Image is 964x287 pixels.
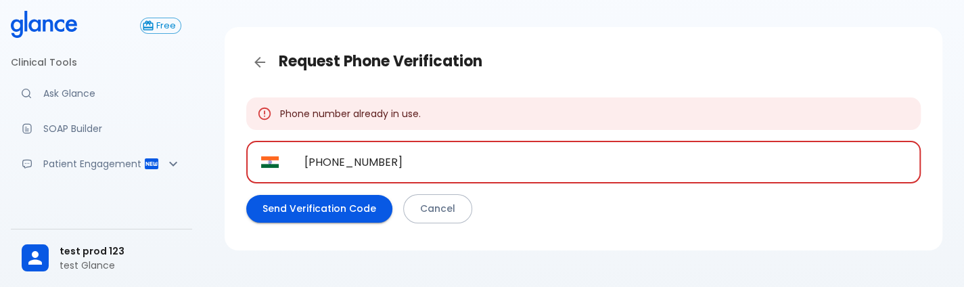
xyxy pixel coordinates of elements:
button: Select country [256,148,284,177]
a: Back [246,49,273,76]
a: Advanced note-taking [11,184,192,214]
p: SOAP Builder [43,122,181,135]
a: Click to view or change your subscription [140,18,192,34]
button: Send Verification Code [246,195,392,223]
div: Phone number already in use. [280,102,421,126]
li: Clinical Tools [11,46,192,79]
a: Cancel [403,194,472,223]
p: test Glance [60,259,181,272]
div: Patient Reports & Referrals [11,149,192,179]
div: test prod 123test Glance [11,235,192,282]
button: Free [140,18,181,34]
span: test prod 123 [60,244,181,259]
span: Free [152,21,181,31]
h3: Request Phone Verification [246,49,921,76]
img: India [261,156,279,169]
a: Docugen: Compose a clinical documentation in seconds [11,114,192,143]
p: Patient Engagement [43,157,143,171]
p: Ask Glance [43,87,181,100]
a: Moramiz: Find ICD10AM codes instantly [11,79,192,108]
